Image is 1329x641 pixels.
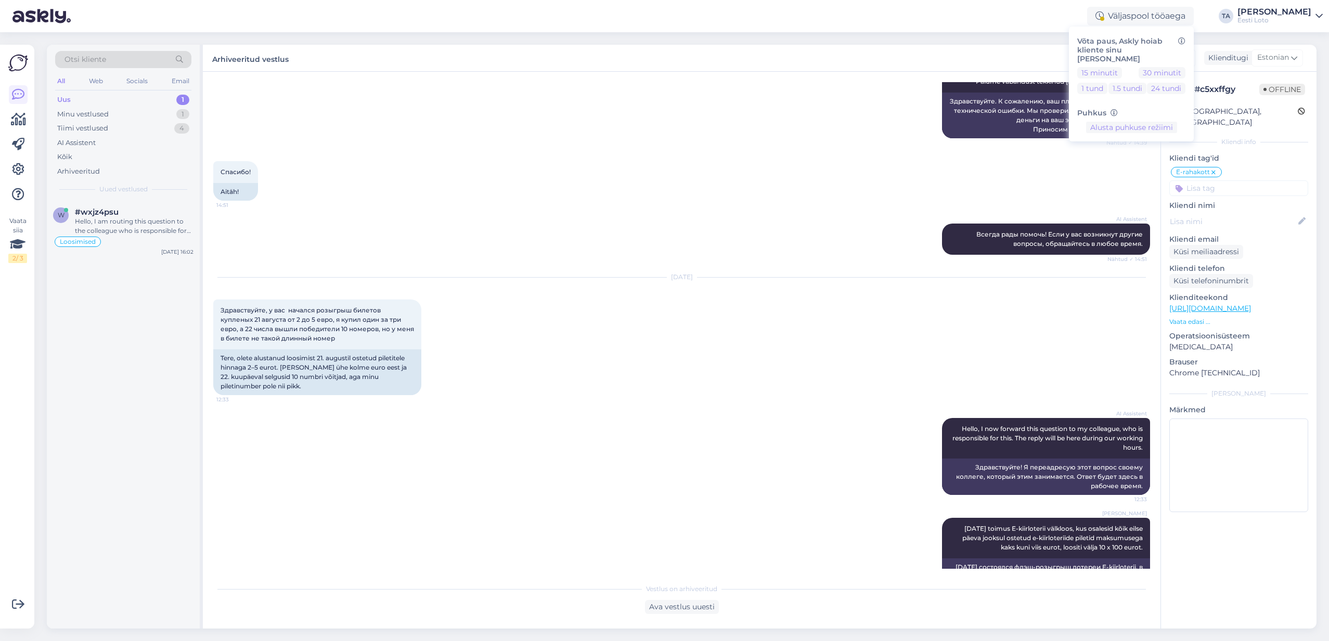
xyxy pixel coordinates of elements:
[57,109,109,120] div: Minu vestlused
[942,93,1150,138] div: Здравствуйте. К сожалению, ваш платёж не прошёл из-за технической ошибки. Мы проверили платёж и п...
[213,183,258,201] div: Aitäh!
[75,207,119,217] span: #wxjz4psu
[1169,342,1308,352] p: [MEDICAL_DATA]
[1106,139,1147,147] span: Nähtud ✓ 14:39
[1107,255,1147,263] span: Nähtud ✓ 14:51
[1108,215,1147,223] span: AI Assistent
[962,525,1144,551] span: [DATE] toimus E-kiirloterii välkloos, kus osalesid kõik eilse päeva jooksul ostetud e-kiirloterii...
[8,254,27,263] div: 2 / 3
[176,95,189,105] div: 1
[1169,153,1308,164] p: Kliendi tag'id
[1169,368,1308,378] p: Chrome [TECHNICAL_ID]
[124,74,150,88] div: Socials
[1086,122,1177,133] button: Alusta puhkuse režiimi
[1169,180,1308,196] input: Lisa tag
[174,123,189,134] div: 4
[1147,83,1185,94] button: 24 tundi
[8,216,27,263] div: Vaata siia
[170,74,191,88] div: Email
[57,95,71,105] div: Uus
[942,558,1150,604] div: [DATE] состоялся флэш-розыгрыш лотереи E-kiirloterii, в котором приняли участие все купленные в п...
[1169,304,1251,313] a: [URL][DOMAIN_NAME]
[1169,200,1308,211] p: Kliendi nimi
[1172,106,1298,128] div: [GEOGRAPHIC_DATA], [GEOGRAPHIC_DATA]
[1169,234,1308,245] p: Kliendi email
[57,138,96,148] div: AI Assistent
[1219,9,1233,23] div: TA
[57,166,100,177] div: Arhiveeritud
[1169,274,1253,288] div: Küsi telefoninumbrit
[1139,67,1185,79] button: 30 minutit
[1176,169,1210,175] span: E-rahakott
[1169,317,1308,326] p: Vaata edasi ...
[1108,495,1147,503] span: 12:33
[1169,389,1308,398] div: [PERSON_NAME]
[1108,83,1146,94] button: 1.5 tundi
[1169,245,1243,259] div: Küsi meiliaadressi
[221,168,251,176] span: Спасибо!
[87,74,105,88] div: Web
[645,600,719,614] div: Ava vestlus uuesti
[1169,357,1308,368] p: Brauser
[221,306,416,342] span: Здравствуйте, у вас начался розыгрыш билетов купленых 21 августа от 2 до 5 евро, я купил один за ...
[1077,37,1185,63] h6: Võta paus, Askly hoiab kliente sinu [PERSON_NAME]
[1169,331,1308,342] p: Operatsioonisüsteem
[1077,83,1107,94] button: 1 tund
[1237,8,1323,24] a: [PERSON_NAME]Eesti Loto
[161,248,193,256] div: [DATE] 16:02
[213,349,421,395] div: Tere, olete alustanud loosimist 21. augustil ostetud piletitele hinnaga 2–5 eurot. [PERSON_NAME] ...
[60,239,96,245] span: Loosimised
[1194,83,1259,96] div: # c5xxffgy
[213,272,1150,282] div: [DATE]
[55,74,67,88] div: All
[646,584,717,594] span: Vestlus on arhiveeritud
[1237,16,1311,24] div: Eesti Loto
[1077,67,1122,79] button: 15 minutit
[976,230,1144,247] span: Всегда рады помочь! Если у вас возникнут другие вопросы, обращайтесь в любое время.
[212,51,289,65] label: Arhiveeritud vestlus
[58,211,64,219] span: w
[1170,216,1296,227] input: Lisa nimi
[1204,53,1248,63] div: Klienditugi
[942,459,1150,495] div: Здравствуйте! Я переадресую этот вопрос своему коллеге, который этим занимается. Ответ будет здес...
[1169,137,1308,147] div: Kliendi info
[99,185,148,194] span: Uued vestlused
[216,201,255,209] span: 14:51
[1077,109,1185,117] h6: Puhkus
[1259,84,1305,95] span: Offline
[75,217,193,236] div: Hello, I am routing this question to the colleague who is responsible for this topic. The reply m...
[952,425,1144,451] span: Hello, I now forward this question to my colleague, who is responsible for this. The reply will b...
[1169,292,1308,303] p: Klienditeekond
[1169,404,1308,415] p: Märkmed
[57,123,108,134] div: Tiimi vestlused
[64,54,106,65] span: Otsi kliente
[8,53,28,73] img: Askly Logo
[176,109,189,120] div: 1
[1237,8,1311,16] div: [PERSON_NAME]
[1257,52,1289,63] span: Estonian
[216,396,255,403] span: 12:33
[1108,410,1147,417] span: AI Assistent
[1102,509,1147,517] span: [PERSON_NAME]
[1169,263,1308,274] p: Kliendi telefon
[57,152,72,162] div: Kõik
[1087,7,1194,25] div: Väljaspool tööaega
